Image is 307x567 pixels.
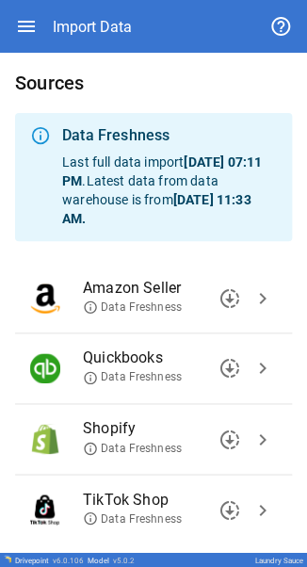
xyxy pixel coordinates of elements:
span: chevron_right [251,498,274,521]
span: TikTok Shop [83,488,247,510]
b: [DATE] 11:33 AM . [62,192,250,226]
span: downloading [218,428,241,450]
span: chevron_right [251,287,274,310]
span: chevron_right [251,428,274,450]
span: chevron_right [251,357,274,380]
div: Import Data [53,18,132,36]
img: TikTok Shop [30,494,59,525]
div: Model [88,556,135,564]
span: v 5.0.2 [113,556,135,564]
span: Data Freshness [83,300,182,316]
span: Shopify [83,417,247,440]
img: Quickbooks [30,353,60,383]
span: downloading [218,287,241,310]
p: Last full data import . Latest data from data warehouse is from [62,153,277,228]
div: Data Freshness [62,124,277,147]
div: Laundry Sauce [255,556,303,564]
img: Amazon Seller [30,283,60,314]
img: Shopify [30,424,60,454]
div: Drivepoint [15,556,84,564]
span: downloading [218,498,241,521]
span: Amazon Seller [83,277,247,300]
img: Drivepoint [4,555,11,562]
span: Data Freshness [83,369,182,385]
h6: Sources [15,68,292,98]
b: [DATE] 07:11 PM [62,154,262,188]
span: Data Freshness [83,510,182,526]
span: downloading [218,357,241,380]
span: v 6.0.106 [53,556,84,564]
span: Data Freshness [83,440,182,456]
span: Quickbooks [83,347,247,369]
